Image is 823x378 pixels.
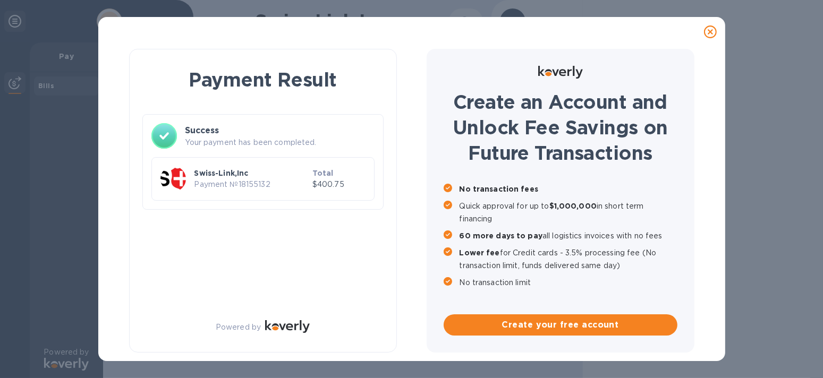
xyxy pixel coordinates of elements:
[194,168,308,178] p: Swiss-Link,Inc
[185,137,375,148] p: Your payment has been completed.
[185,124,375,137] h3: Success
[549,202,597,210] b: $1,000,000
[460,229,677,242] p: all logistics invoices with no fees
[460,276,677,289] p: No transaction limit
[147,66,379,93] h1: Payment Result
[312,169,334,177] b: Total
[460,248,500,257] b: Lower fee
[452,319,669,331] span: Create your free account
[460,246,677,272] p: for Credit cards - 3.5% processing fee (No transaction limit, funds delivered same day)
[444,89,677,166] h1: Create an Account and Unlock Fee Savings on Future Transactions
[460,185,539,193] b: No transaction fees
[265,320,310,333] img: Logo
[538,66,583,79] img: Logo
[460,231,543,240] b: 60 more days to pay
[216,322,261,333] p: Powered by
[444,314,677,336] button: Create your free account
[194,179,308,190] p: Payment № 18155132
[312,179,366,190] p: $400.75
[460,200,677,225] p: Quick approval for up to in short term financing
